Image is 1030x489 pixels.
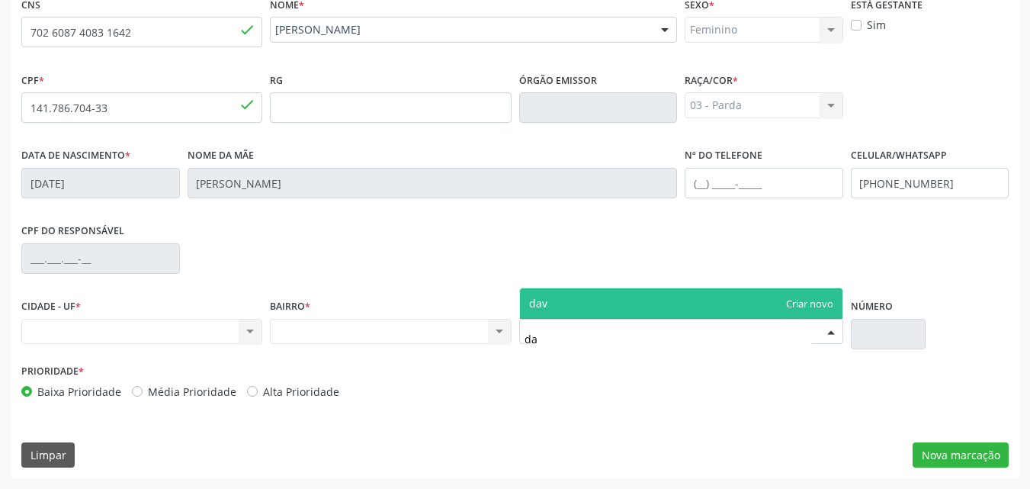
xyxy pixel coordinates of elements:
input: Informe uma opção [525,324,812,355]
label: Baixa Prioridade [37,384,121,400]
button: Nova marcação [913,442,1009,468]
label: Média Prioridade [148,384,236,400]
label: Nº do Telefone [685,144,762,168]
label: CIDADE - UF [21,295,81,319]
span: dav [529,296,547,310]
label: Número [851,295,893,319]
label: Data de nascimento [21,144,130,168]
input: (__) _____-_____ [851,168,1009,198]
span: done [239,21,255,38]
span: [PERSON_NAME] [275,22,646,37]
label: Celular/WhatsApp [851,144,947,168]
label: CPF do responsável [21,220,124,243]
span: done [239,96,255,113]
input: (__) _____-_____ [685,168,843,198]
label: Nome da mãe [188,144,254,168]
label: Órgão emissor [519,69,597,92]
label: Sim [867,17,886,33]
label: CPF [21,69,44,92]
label: BAIRRO [270,295,310,319]
label: Raça/cor [685,69,738,92]
input: __/__/____ [21,168,180,198]
label: Prioridade [21,360,84,384]
input: ___.___.___-__ [21,243,180,274]
label: RG [270,69,283,92]
label: Alta Prioridade [263,384,339,400]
